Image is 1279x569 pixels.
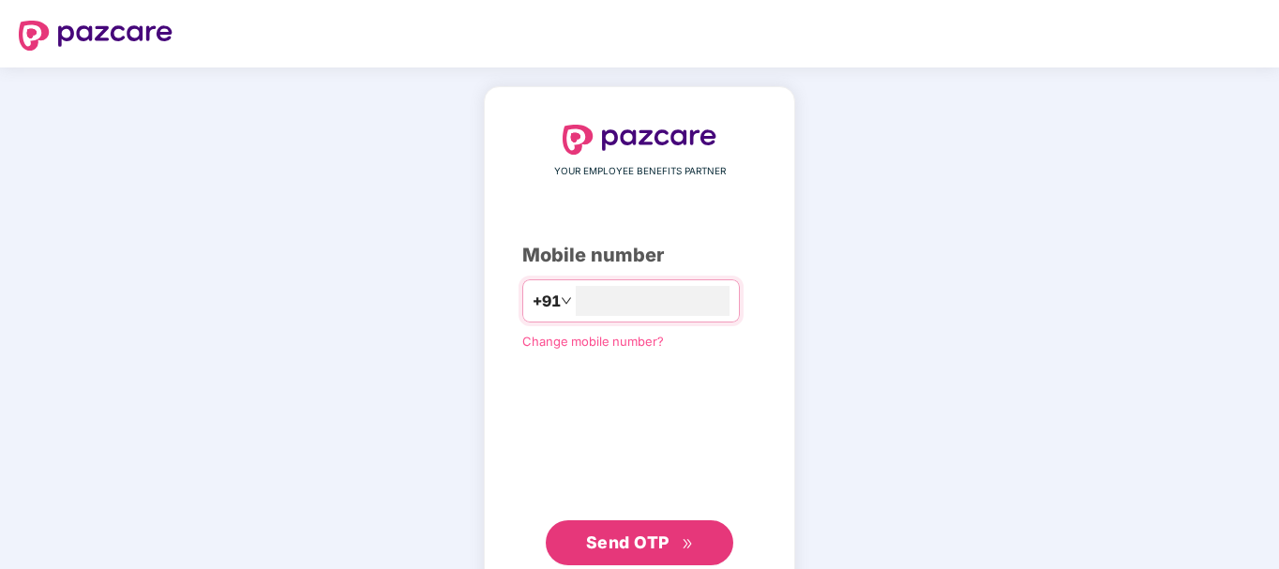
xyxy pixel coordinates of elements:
span: YOUR EMPLOYEE BENEFITS PARTNER [554,164,726,179]
img: logo [19,21,173,51]
a: Change mobile number? [522,334,664,349]
span: +91 [533,290,561,313]
span: Send OTP [586,532,670,552]
button: Send OTPdouble-right [546,520,733,565]
span: double-right [682,538,694,550]
img: logo [563,125,716,155]
div: Mobile number [522,241,757,270]
span: down [561,295,572,307]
